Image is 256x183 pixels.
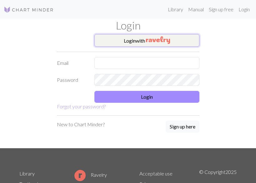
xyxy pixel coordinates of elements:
button: Sign up here [166,121,199,133]
a: Forgot your password? [57,103,106,109]
img: Ravelry logo [74,170,86,181]
a: Sign up here [166,121,199,133]
a: Acceptable use [139,170,173,176]
p: New to Chart Minder? [57,121,105,128]
a: Library [165,3,186,16]
a: Ravelry [74,172,107,178]
a: Library [19,170,35,176]
label: Password [53,74,91,86]
button: Login [94,91,199,103]
a: Manual [186,3,206,16]
img: Logo [4,6,54,13]
a: Login [236,3,252,16]
label: Email [53,57,91,69]
h1: Login [16,19,241,32]
button: Loginwith [94,34,199,47]
a: Sign up free [206,3,236,16]
img: Ravelry [146,36,170,44]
